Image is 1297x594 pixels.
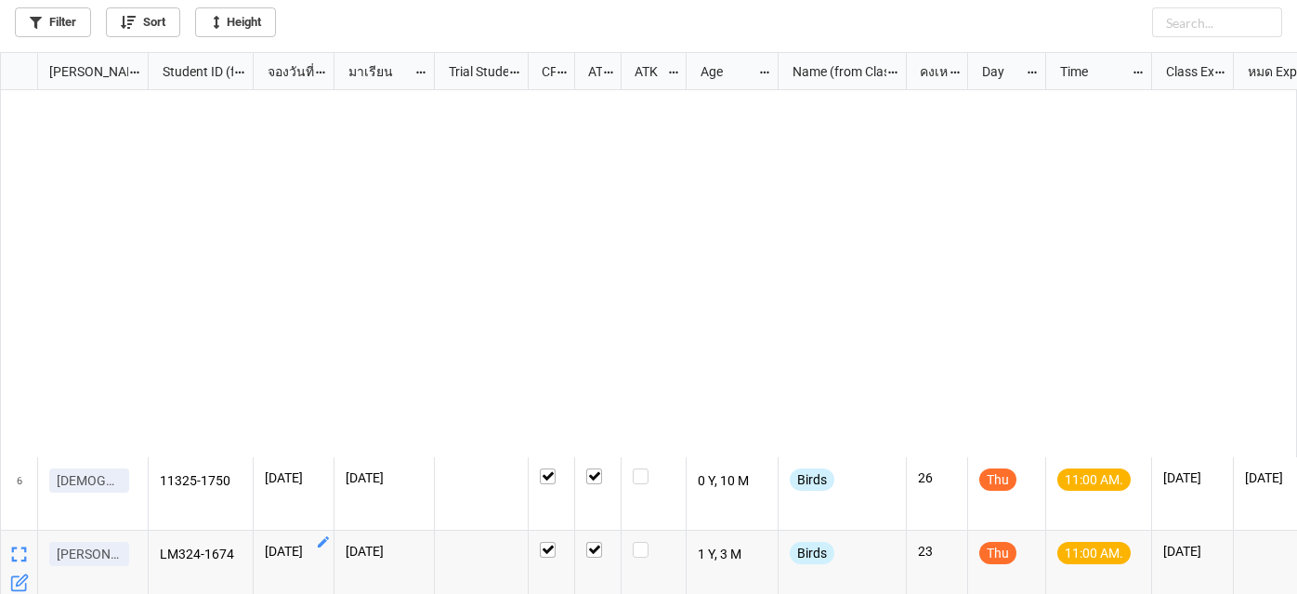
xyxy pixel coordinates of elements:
p: 0 Y, 10 M [698,469,767,495]
p: 23 [918,542,956,561]
div: Thu [979,542,1016,564]
div: ATK [623,61,666,82]
div: 11:00 AM. [1057,469,1131,491]
p: [DATE] [265,469,322,487]
div: มาเรียน [337,61,414,82]
a: Sort [106,7,180,37]
div: Birds [790,469,834,491]
p: [DATE] [1163,542,1222,561]
div: Student ID (from [PERSON_NAME] Name) [151,61,233,82]
span: 6 [17,457,22,530]
p: [PERSON_NAME]ปู [57,545,122,563]
div: [PERSON_NAME] Name [38,61,128,82]
div: 11:00 AM. [1057,542,1131,564]
p: [DATE] [346,542,423,561]
div: Age [689,61,758,82]
p: 26 [918,469,956,487]
p: [DATE] [346,469,423,487]
div: grid [1,53,149,90]
div: Name (from Class) [781,61,886,82]
a: Height [195,7,276,37]
div: Class Expiration [1155,61,1214,82]
div: Thu [979,469,1016,491]
a: Filter [15,7,91,37]
p: [DEMOGRAPHIC_DATA] [57,471,122,490]
div: คงเหลือ (from Nick Name) [909,61,948,82]
div: ATT [577,61,603,82]
p: LM324-1674 [160,542,242,568]
input: Search... [1152,7,1282,37]
div: CF [531,61,557,82]
div: Day [971,61,1027,82]
div: จองวันที่ [256,61,315,82]
div: Trial Student [438,61,508,82]
p: 1 Y, 3 M [698,542,767,568]
p: [DATE] [1163,469,1222,487]
p: 11325-1750 [160,469,242,495]
div: Birds [790,542,834,564]
p: [DATE] [265,542,322,561]
div: Time [1049,61,1132,82]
